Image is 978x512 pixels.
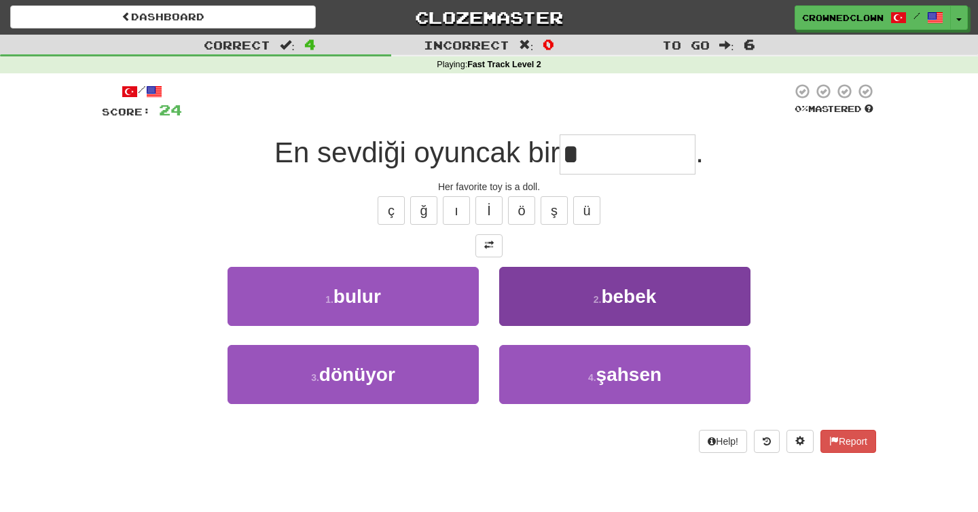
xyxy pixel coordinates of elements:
[311,372,319,383] small: 3 .
[333,286,381,307] span: bulur
[228,345,479,404] button: 3.dönüyor
[820,430,876,453] button: Report
[596,364,662,385] span: şahsen
[754,430,780,453] button: Round history (alt+y)
[475,196,503,225] button: İ
[795,103,808,114] span: 0 %
[744,36,755,52] span: 6
[695,136,704,168] span: .
[102,106,151,117] span: Score:
[378,196,405,225] button: ç
[792,103,876,115] div: Mastered
[699,430,747,453] button: Help!
[304,36,316,52] span: 4
[594,294,602,305] small: 2 .
[319,364,395,385] span: dönüyor
[325,294,333,305] small: 1 .
[410,196,437,225] button: ğ
[228,267,479,326] button: 1.bulur
[424,38,509,52] span: Incorrect
[601,286,656,307] span: bebek
[588,372,596,383] small: 4 .
[475,234,503,257] button: Toggle translation (alt+t)
[159,101,182,118] span: 24
[499,267,750,326] button: 2.bebek
[508,196,535,225] button: ö
[913,11,920,20] span: /
[795,5,951,30] a: CrownedClown /
[467,60,541,69] strong: Fast Track Level 2
[541,196,568,225] button: ş
[662,38,710,52] span: To go
[719,39,734,51] span: :
[802,12,884,24] span: CrownedClown
[336,5,642,29] a: Clozemaster
[573,196,600,225] button: ü
[280,39,295,51] span: :
[519,39,534,51] span: :
[102,180,876,194] div: Her favorite toy is a doll.
[102,83,182,100] div: /
[204,38,270,52] span: Correct
[274,136,560,168] span: En sevdiği oyuncak bir
[10,5,316,29] a: Dashboard
[543,36,554,52] span: 0
[443,196,470,225] button: ı
[499,345,750,404] button: 4.şahsen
